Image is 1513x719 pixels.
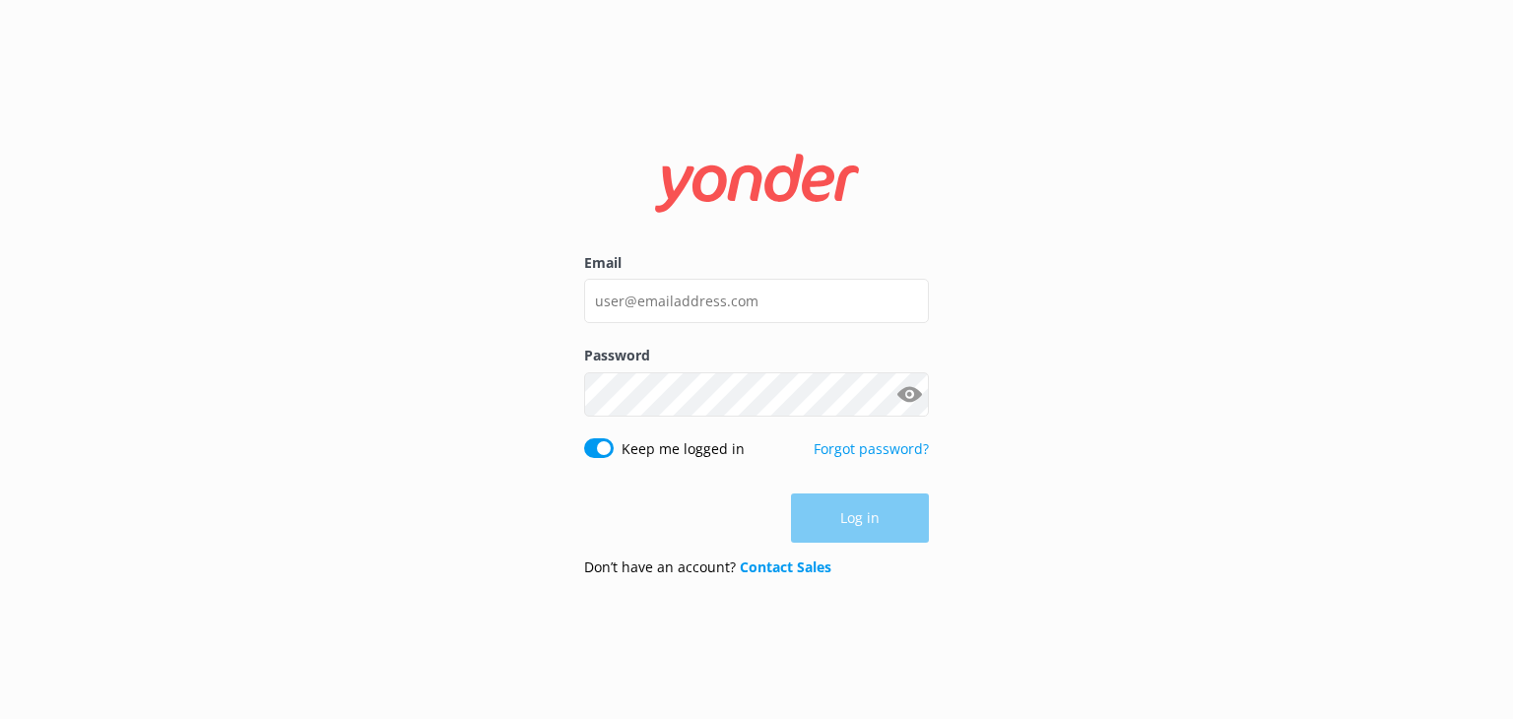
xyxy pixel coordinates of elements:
label: Password [584,345,929,366]
button: Show password [889,374,929,414]
label: Email [584,252,929,274]
a: Contact Sales [740,557,831,576]
input: user@emailaddress.com [584,279,929,323]
a: Forgot password? [814,439,929,458]
label: Keep me logged in [622,438,745,460]
p: Don’t have an account? [584,556,831,578]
